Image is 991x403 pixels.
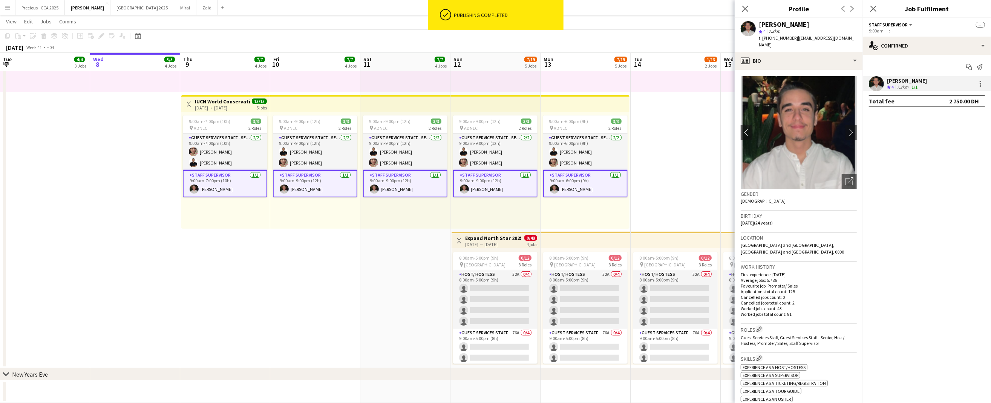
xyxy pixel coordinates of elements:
[723,60,734,69] span: 15
[454,12,561,18] div: Publishing completed
[363,115,447,197] div: 9:00am-9:00pm (12h)3/3 ADNEC2 RolesGuest Services Staff - Senior2/29:00am-9:00pm (12h)[PERSON_NAM...
[723,252,808,364] app-job-card: 8:00am-5:00pm (9h)0/12 [GEOGRAPHIC_DATA]3 RolesHost/ Hostess52A0/48:00am-5:00pm (9h) Guest Servic...
[452,60,463,69] span: 12
[74,57,85,62] span: 4/4
[341,118,351,124] span: 3/3
[183,115,267,197] div: 9:00am-7:00pm (10h)3/3 ADNEC2 RolesGuest Services Staff - Senior2/29:00am-7:00pm (10h)[PERSON_NAM...
[741,289,857,294] p: Applications total count: 125
[248,125,261,131] span: 2 Roles
[543,270,628,329] app-card-role: Host/ Hostess52A0/48:00am-5:00pm (9h)
[554,125,568,131] span: ADNEC
[633,270,718,329] app-card-role: Host/ Hostess52A0/48:00am-5:00pm (9h)
[609,255,622,261] span: 0/12
[611,118,622,124] span: 3/3
[339,125,351,131] span: 2 Roles
[273,115,357,197] div: 9:00am-9:00pm (12h)3/3 ADNEC2 RolesGuest Services Staff - Senior2/29:00am-9:00pm (12h)[PERSON_NAM...
[273,170,357,197] app-card-role: Staff Supervisor1/19:00am-9:00pm (12h)[PERSON_NAME]
[3,17,20,26] a: View
[741,242,844,255] span: [GEOGRAPHIC_DATA] and [GEOGRAPHIC_DATA], [GEOGRAPHIC_DATA] and [GEOGRAPHIC_DATA], 0000
[705,57,717,62] span: 1/13
[453,56,463,63] span: Sun
[194,125,207,131] span: ADNEC
[741,220,773,226] span: [DATE] (24 years)
[92,60,104,69] span: 8
[165,63,176,69] div: 4 Jobs
[869,28,985,34] div: 9:00am- --:--
[554,262,596,268] span: [GEOGRAPHIC_DATA]
[183,170,267,197] app-card-role: Staff Supervisor1/19:00am-7:00pm (10h)[PERSON_NAME]
[435,63,447,69] div: 4 Jobs
[524,57,537,62] span: 7/19
[464,125,478,131] span: ADNEC
[741,283,857,289] p: Favourite job: Promoter/ Sales
[743,380,826,386] span: Experience as a Ticketing/Registration
[734,262,776,268] span: [GEOGRAPHIC_DATA]
[519,125,531,131] span: 2 Roles
[453,329,538,387] app-card-role: Guest Services Staff76A0/49:00am-5:00pm (8h)
[543,134,628,170] app-card-role: Guest Services Staff - Senior2/29:00am-6:00pm (9h)[PERSON_NAME][PERSON_NAME]
[255,63,267,69] div: 4 Jobs
[362,60,372,69] span: 11
[75,63,86,69] div: 3 Jobs
[949,97,979,105] div: 2 750.00 DH
[549,255,588,261] span: 8:00am-5:00pm (9h)
[543,115,628,197] app-job-card: 9:00am-6:00pm (9h)3/3 ADNEC2 RolesGuest Services Staff - Senior2/29:00am-6:00pm (9h)[PERSON_NAME]...
[699,262,712,268] span: 3 Roles
[741,76,857,189] img: Crew avatar or photo
[723,329,808,387] app-card-role: Guest Services Staff76A0/49:00am-5:00pm (8h)
[429,125,441,131] span: 2 Roles
[615,63,627,69] div: 5 Jobs
[633,329,718,387] app-card-role: Guest Services Staff76A0/49:00am-5:00pm (8h)
[252,98,267,104] span: 15/15
[24,18,33,25] span: Edit
[735,4,863,14] h3: Profile
[374,125,388,131] span: ADNEC
[6,44,23,51] div: [DATE]
[37,17,55,26] a: Jobs
[869,22,908,28] span: Staff Supervisor
[363,56,372,63] span: Sat
[183,134,267,170] app-card-role: Guest Services Staff - Senior2/29:00am-7:00pm (10h)[PERSON_NAME][PERSON_NAME]
[634,56,642,63] span: Tue
[887,77,927,84] div: [PERSON_NAME]
[639,255,679,261] span: 8:00am-5:00pm (9h)
[196,0,218,15] button: Zaid
[21,17,36,26] a: Edit
[164,57,175,62] span: 5/5
[345,57,355,62] span: 7/7
[542,60,553,69] span: 13
[895,84,910,91] div: 7.2km
[741,311,857,317] p: Worked jobs total count: 81
[741,294,857,300] p: Cancelled jobs count: 0
[369,118,410,124] span: 9:00am-9:00pm (12h)
[741,277,857,283] p: Average jobs: 5.786
[459,255,498,261] span: 8:00am-5:00pm (9h)
[453,252,538,364] div: 8:00am-5:00pm (9h)0/12 [GEOGRAPHIC_DATA]3 RolesHost/ Hostess52A0/48:00am-5:00pm (9h) Guest Servic...
[251,118,261,124] span: 3/3
[911,84,917,90] app-skills-label: 1/1
[543,170,628,197] app-card-role: Staff Supervisor1/19:00am-6:00pm (9h)[PERSON_NAME]
[869,22,914,28] button: Staff Supervisor
[182,60,193,69] span: 9
[699,255,712,261] span: 0/12
[759,21,809,28] div: [PERSON_NAME]
[15,0,65,15] button: Precious - CCA 2025
[12,371,48,378] div: New Years Eve
[195,98,251,105] h3: IUCN World Conservation Congress ADNEC
[6,18,17,25] span: View
[543,329,628,387] app-card-role: Guest Services Staff76A0/49:00am-5:00pm (8h)
[705,63,717,69] div: 2 Jobs
[56,17,79,26] a: Comms
[741,191,857,197] h3: Gender
[431,118,441,124] span: 3/3
[453,115,538,197] app-job-card: 9:00am-9:00pm (12h)3/3 ADNEC2 RolesGuest Services Staff - Senior2/29:00am-9:00pm (12h)[PERSON_NAM...
[544,56,553,63] span: Mon
[633,252,718,364] app-job-card: 8:00am-5:00pm (9h)0/12 [GEOGRAPHIC_DATA]3 RolesHost/ Hostess52A0/48:00am-5:00pm (9h) Guest Servic...
[609,262,622,268] span: 3 Roles
[741,325,857,333] h3: Roles
[543,252,628,364] app-job-card: 8:00am-5:00pm (9h)0/12 [GEOGRAPHIC_DATA]3 RolesHost/ Hostess52A0/48:00am-5:00pm (9h) Guest Servic...
[284,125,297,131] span: ADNEC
